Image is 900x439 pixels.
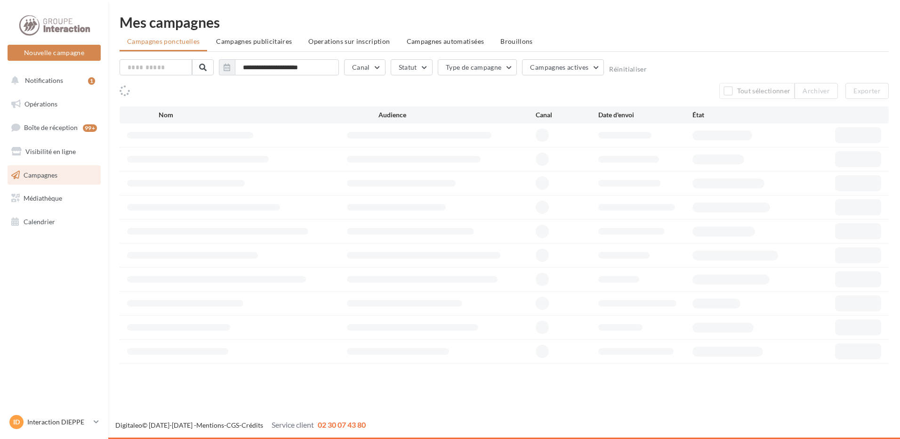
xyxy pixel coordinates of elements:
[6,71,99,90] button: Notifications 1
[24,123,78,131] span: Boîte de réception
[6,142,103,162] a: Visibilité en ligne
[6,117,103,138] a: Boîte de réception99+
[845,83,889,99] button: Exporter
[13,417,20,427] span: ID
[25,76,63,84] span: Notifications
[24,100,57,108] span: Opérations
[25,147,76,155] span: Visibilité en ligne
[318,420,366,429] span: 02 30 07 43 80
[391,59,433,75] button: Statut
[407,37,484,45] span: Campagnes automatisées
[500,37,533,45] span: Brouillons
[6,188,103,208] a: Médiathèque
[308,37,390,45] span: Operations sur inscription
[88,77,95,85] div: 1
[719,83,795,99] button: Tout sélectionner
[115,421,366,429] span: © [DATE]-[DATE] - - -
[609,65,647,73] button: Réinitialiser
[598,110,692,120] div: Date d'envoi
[438,59,517,75] button: Type de campagne
[795,83,838,99] button: Archiver
[120,15,889,29] div: Mes campagnes
[6,165,103,185] a: Campagnes
[378,110,536,120] div: Audience
[6,94,103,114] a: Opérations
[24,218,55,226] span: Calendrier
[6,212,103,232] a: Calendrier
[27,417,90,427] p: Interaction DIEPPE
[159,110,378,120] div: Nom
[692,110,787,120] div: État
[24,171,57,179] span: Campagnes
[83,124,97,132] div: 99+
[522,59,604,75] button: Campagnes actives
[115,421,142,429] a: Digitaleo
[226,421,239,429] a: CGS
[8,45,101,61] button: Nouvelle campagne
[196,421,224,429] a: Mentions
[8,413,101,431] a: ID Interaction DIEPPE
[536,110,598,120] div: Canal
[241,421,263,429] a: Crédits
[272,420,314,429] span: Service client
[344,59,386,75] button: Canal
[216,37,292,45] span: Campagnes publicitaires
[530,63,588,71] span: Campagnes actives
[24,194,62,202] span: Médiathèque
